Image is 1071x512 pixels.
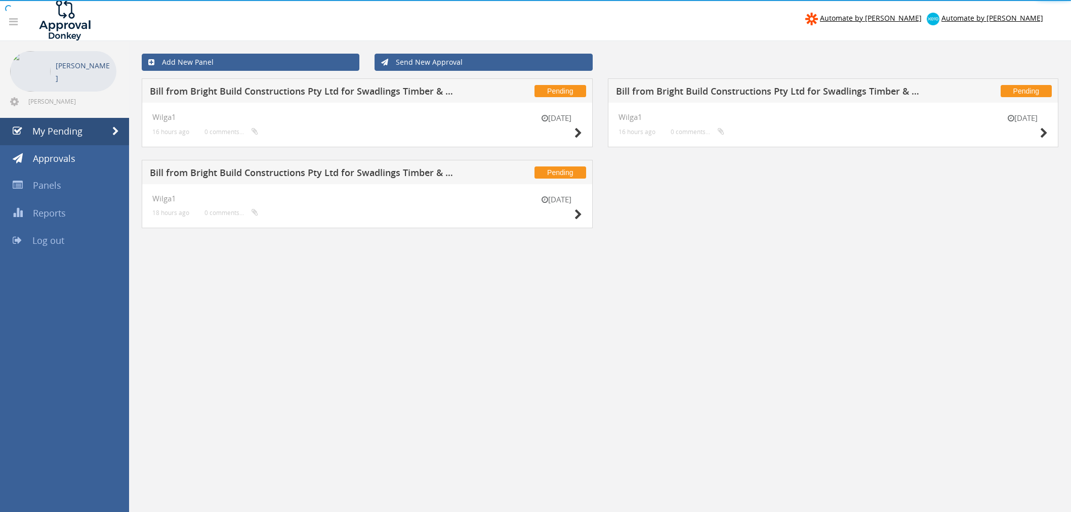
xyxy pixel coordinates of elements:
[152,194,582,203] h4: Wilga1
[531,113,582,123] small: [DATE]
[142,54,359,71] a: Add New Panel
[671,128,724,136] small: 0 comments...
[33,179,61,191] span: Panels
[28,97,114,105] span: [PERSON_NAME][EMAIL_ADDRESS][DOMAIN_NAME]
[32,234,64,246] span: Log out
[204,128,258,136] small: 0 comments...
[56,59,111,84] p: [PERSON_NAME]
[33,152,75,164] span: Approvals
[150,168,454,181] h5: Bill from Bright Build Constructions Pty Ltd for Swadlings Timber & Hardware
[531,194,582,205] small: [DATE]
[534,166,586,179] span: Pending
[805,13,818,25] img: zapier-logomark.png
[33,207,66,219] span: Reports
[941,13,1043,23] span: Automate by [PERSON_NAME]
[152,128,189,136] small: 16 hours ago
[927,13,939,25] img: xero-logo.png
[534,85,586,97] span: Pending
[32,125,83,137] span: My Pending
[204,209,258,217] small: 0 comments...
[152,209,189,217] small: 18 hours ago
[616,87,920,99] h5: Bill from Bright Build Constructions Pty Ltd for Swadlings Timber & Hardware
[820,13,922,23] span: Automate by [PERSON_NAME]
[152,113,582,121] h4: Wilga1
[997,113,1048,123] small: [DATE]
[619,128,655,136] small: 16 hours ago
[150,87,454,99] h5: Bill from Bright Build Constructions Pty Ltd for Swadlings Timber & Hardware
[375,54,592,71] a: Send New Approval
[619,113,1048,121] h4: Wilga1
[1001,85,1052,97] span: Pending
